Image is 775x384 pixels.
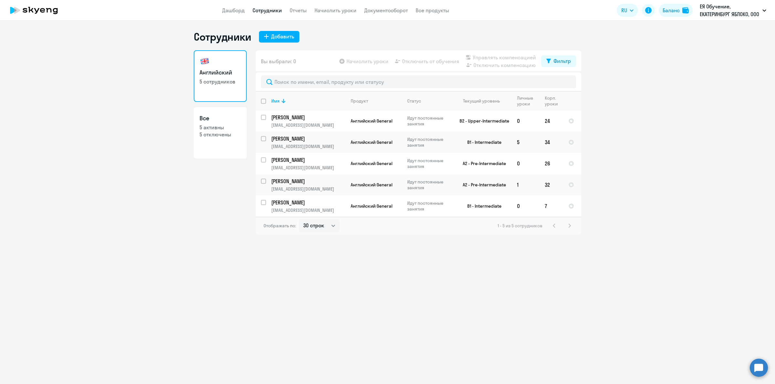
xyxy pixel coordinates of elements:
[512,110,540,132] td: 0
[271,98,280,104] div: Имя
[452,195,512,217] td: B1 - Intermediate
[261,57,296,65] span: Вы выбрали: 0
[222,7,245,14] a: Дашборд
[271,186,345,192] p: [EMAIL_ADDRESS][DOMAIN_NAME]
[553,57,571,65] div: Фильтр
[512,174,540,195] td: 1
[457,98,512,104] div: Текущий уровень
[351,98,368,104] div: Продукт
[663,6,680,14] div: Баланс
[271,135,345,142] a: [PERSON_NAME]
[452,132,512,153] td: B1 - Intermediate
[512,153,540,174] td: 0
[271,122,345,128] p: [EMAIL_ADDRESS][DOMAIN_NAME]
[540,174,563,195] td: 32
[259,31,299,43] button: Добавить
[261,75,576,88] input: Поиск по имени, email, продукту или статусу
[194,107,247,159] a: Все5 активны5 отключены
[271,156,344,163] p: [PERSON_NAME]
[617,4,638,17] button: RU
[194,30,251,43] h1: Сотрудники
[271,165,345,171] p: [EMAIL_ADDRESS][DOMAIN_NAME]
[271,143,345,149] p: [EMAIL_ADDRESS][DOMAIN_NAME]
[416,7,449,14] a: Все продукты
[545,95,563,107] div: Корп. уроки
[351,161,392,166] span: Английский General
[540,153,563,174] td: 26
[407,98,421,104] div: Статус
[315,7,356,14] a: Начислить уроки
[351,98,402,104] div: Продукт
[351,118,392,124] span: Английский General
[271,114,345,121] a: [PERSON_NAME]
[271,114,344,121] p: [PERSON_NAME]
[351,139,392,145] span: Английский General
[200,114,241,123] h3: Все
[517,95,539,107] div: Личные уроки
[512,132,540,153] td: 5
[351,182,392,188] span: Английский General
[271,207,345,213] p: [EMAIL_ADDRESS][DOMAIN_NAME]
[621,6,627,14] span: RU
[351,203,392,209] span: Английский General
[271,135,344,142] p: [PERSON_NAME]
[463,98,500,104] div: Текущий уровень
[407,115,451,127] p: Идут постоянные занятия
[407,98,451,104] div: Статус
[512,195,540,217] td: 0
[271,156,345,163] a: [PERSON_NAME]
[517,95,535,107] div: Личные уроки
[290,7,307,14] a: Отчеты
[540,110,563,132] td: 24
[452,153,512,174] td: A2 - Pre-Intermediate
[452,174,512,195] td: A2 - Pre-Intermediate
[200,124,241,131] p: 5 активны
[545,95,559,107] div: Корп. уроки
[407,158,451,169] p: Идут постоянные занятия
[541,55,576,67] button: Фильтр
[271,199,345,206] a: [PERSON_NAME]
[659,4,693,17] button: Балансbalance
[452,110,512,132] td: B2 - Upper-Intermediate
[200,131,241,138] p: 5 отключены
[271,178,344,185] p: [PERSON_NAME]
[271,98,345,104] div: Имя
[498,223,542,229] span: 1 - 5 из 5 сотрудников
[194,50,247,102] a: Английский5 сотрудников
[200,78,241,85] p: 5 сотрудников
[364,7,408,14] a: Документооборот
[407,136,451,148] p: Идут постоянные занятия
[700,3,760,18] p: ЕЯ Обучение, ЕКАТЕРИНБУРГ ЯБЛОКО, ООО
[697,3,770,18] button: ЕЯ Обучение, ЕКАТЕРИНБУРГ ЯБЛОКО, ООО
[407,179,451,191] p: Идут постоянные занятия
[540,132,563,153] td: 34
[271,199,344,206] p: [PERSON_NAME]
[540,195,563,217] td: 7
[263,223,296,229] span: Отображать по:
[407,200,451,212] p: Идут постоянные занятия
[253,7,282,14] a: Сотрудники
[271,178,345,185] a: [PERSON_NAME]
[682,7,689,14] img: balance
[271,33,294,40] div: Добавить
[200,56,210,66] img: english
[200,68,241,77] h3: Английский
